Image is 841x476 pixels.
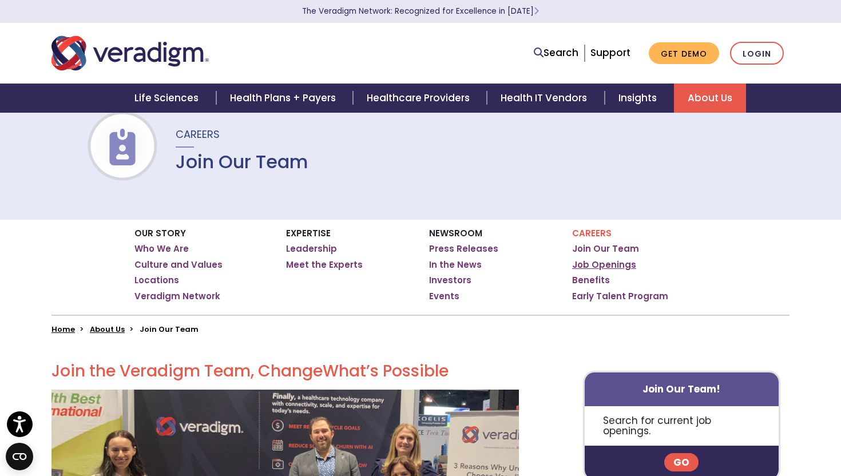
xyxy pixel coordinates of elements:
[90,324,125,335] a: About Us
[323,360,449,382] span: What’s Possible
[642,382,720,396] strong: Join Our Team!
[429,259,482,271] a: In the News
[674,84,746,113] a: About Us
[6,443,33,470] button: Open CMP widget
[605,84,674,113] a: Insights
[51,324,75,335] a: Home
[572,243,639,255] a: Join Our Team
[429,275,471,286] a: Investors
[429,291,459,302] a: Events
[134,259,223,271] a: Culture and Values
[585,406,779,446] p: Search for current job openings.
[429,243,498,255] a: Press Releases
[134,275,179,286] a: Locations
[649,42,719,65] a: Get Demo
[534,6,539,17] span: Learn More
[353,84,487,113] a: Healthcare Providers
[572,259,636,271] a: Job Openings
[51,362,519,381] h2: Join the Veradigm Team, Change
[664,453,699,471] a: Go
[572,275,610,286] a: Benefits
[134,291,220,302] a: Veradigm Network
[286,243,337,255] a: Leadership
[51,34,209,72] img: Veradigm logo
[730,42,784,65] a: Login
[176,127,220,141] span: Careers
[286,259,363,271] a: Meet the Experts
[572,291,668,302] a: Early Talent Program
[216,84,353,113] a: Health Plans + Payers
[121,84,216,113] a: Life Sciences
[534,45,578,61] a: Search
[176,151,308,173] h1: Join Our Team
[487,84,604,113] a: Health IT Vendors
[302,6,539,17] a: The Veradigm Network: Recognized for Excellence in [DATE]Learn More
[134,243,189,255] a: Who We Are
[590,46,630,59] a: Support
